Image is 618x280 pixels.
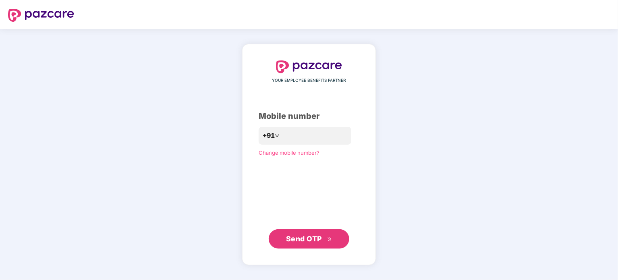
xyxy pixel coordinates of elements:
[327,237,332,242] span: double-right
[269,229,349,249] button: Send OTPdouble-right
[272,77,346,84] span: YOUR EMPLOYEE BENEFITS PARTNER
[286,234,322,243] span: Send OTP
[275,133,280,138] span: down
[259,110,359,122] div: Mobile number
[259,149,319,156] a: Change mobile number?
[263,131,275,141] span: +91
[8,9,74,22] img: logo
[276,60,342,73] img: logo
